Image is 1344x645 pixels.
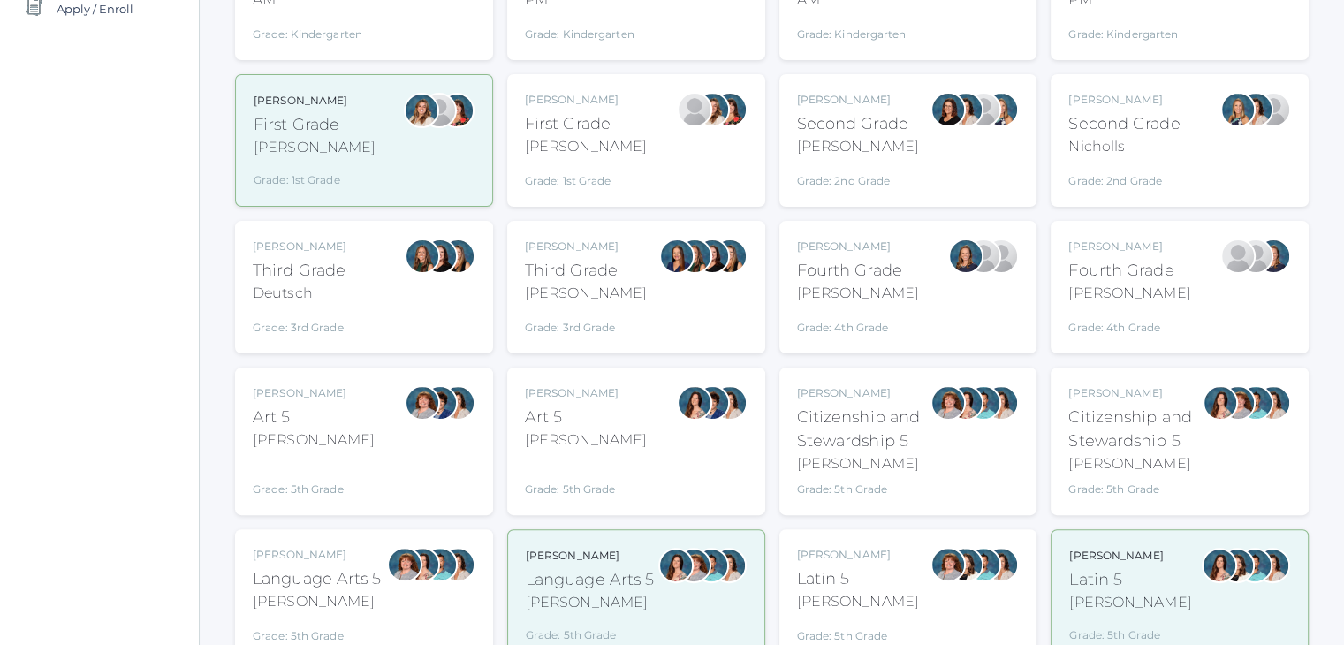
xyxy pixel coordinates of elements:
[1202,548,1237,583] div: Rebecca Salazar
[695,92,730,127] div: Liv Barber
[1068,283,1190,304] div: [PERSON_NAME]
[253,406,375,429] div: Art 5
[797,259,919,283] div: Fourth Grade
[677,385,712,421] div: Rebecca Salazar
[948,239,983,274] div: Ellie Bradley
[983,547,1019,582] div: Cari Burke
[254,137,376,158] div: [PERSON_NAME]
[422,547,458,582] div: Westen Taylor
[797,283,919,304] div: [PERSON_NAME]
[525,283,647,304] div: [PERSON_NAME]
[797,591,919,612] div: [PERSON_NAME]
[1068,92,1180,108] div: [PERSON_NAME]
[983,385,1019,421] div: Cari Burke
[525,92,647,108] div: [PERSON_NAME]
[254,93,376,109] div: [PERSON_NAME]
[253,259,346,283] div: Third Grade
[405,547,440,582] div: Rebecca Salazar
[387,547,422,582] div: Sarah Bence
[797,92,919,108] div: [PERSON_NAME]
[404,93,439,128] div: Liv Barber
[1068,136,1180,157] div: Nicholls
[1068,18,1222,42] div: Grade: Kindergarten
[797,547,919,563] div: [PERSON_NAME]
[677,92,712,127] div: Jaimie Watson
[405,239,440,274] div: Andrea Deutsch
[1220,385,1256,421] div: Sarah Bence
[525,406,647,429] div: Art 5
[1219,548,1255,583] div: Teresa Deutsch
[525,429,647,451] div: [PERSON_NAME]
[526,548,655,564] div: [PERSON_NAME]
[930,92,966,127] div: Emily Balli
[254,113,376,137] div: First Grade
[712,92,748,127] div: Heather Wallock
[1068,385,1203,401] div: [PERSON_NAME]
[525,311,647,336] div: Grade: 3rd Grade
[930,385,966,421] div: Sarah Bence
[695,385,730,421] div: Carolyn Sugimoto
[1069,620,1191,643] div: Grade: 5th Grade
[422,239,458,274] div: Katie Watters
[797,18,951,42] div: Grade: Kindergarten
[797,619,919,644] div: Grade: 5th Grade
[1255,548,1290,583] div: Cari Burke
[439,93,475,128] div: Heather Wallock
[1238,239,1273,274] div: Heather Porter
[525,18,634,42] div: Grade: Kindergarten
[1068,259,1190,283] div: Fourth Grade
[966,92,1001,127] div: Sarah Armstrong
[1256,385,1291,421] div: Cari Burke
[1237,548,1272,583] div: Westen Taylor
[711,548,747,583] div: Cari Burke
[797,482,931,497] div: Grade: 5th Grade
[525,136,647,157] div: [PERSON_NAME]
[930,547,966,582] div: Sarah Bence
[966,547,1001,582] div: Westen Taylor
[422,385,458,421] div: Carolyn Sugimoto
[253,619,382,644] div: Grade: 5th Grade
[253,429,375,451] div: [PERSON_NAME]
[254,165,376,188] div: Grade: 1st Grade
[526,568,655,592] div: Language Arts 5
[966,239,1001,274] div: Lydia Chaffin
[526,620,655,643] div: Grade: 5th Grade
[1068,239,1190,254] div: [PERSON_NAME]
[797,453,931,474] div: [PERSON_NAME]
[1068,406,1203,453] div: Citizenship and Stewardship 5
[1068,482,1203,497] div: Grade: 5th Grade
[983,92,1019,127] div: Courtney Nicholls
[525,112,647,136] div: First Grade
[440,385,475,421] div: Cari Burke
[658,548,694,583] div: Rebecca Salazar
[1238,385,1273,421] div: Westen Taylor
[659,239,695,274] div: Lori Webster
[797,406,931,453] div: Citizenship and Stewardship 5
[253,385,375,401] div: [PERSON_NAME]
[1068,311,1190,336] div: Grade: 4th Grade
[712,239,748,274] div: Juliana Fowler
[1220,239,1256,274] div: Lydia Chaffin
[966,385,1001,421] div: Westen Taylor
[1069,592,1191,613] div: [PERSON_NAME]
[440,239,475,274] div: Juliana Fowler
[797,311,919,336] div: Grade: 4th Grade
[948,547,983,582] div: Teresa Deutsch
[797,164,919,189] div: Grade: 2nd Grade
[694,548,729,583] div: Westen Taylor
[676,548,711,583] div: Sarah Bence
[948,92,983,127] div: Cari Burke
[253,567,382,591] div: Language Arts 5
[421,93,457,128] div: Jaimie Watson
[797,136,919,157] div: [PERSON_NAME]
[1203,385,1238,421] div: Rebecca Salazar
[253,547,382,563] div: [PERSON_NAME]
[525,259,647,283] div: Third Grade
[405,385,440,421] div: Sarah Bence
[1069,568,1191,592] div: Latin 5
[1238,92,1273,127] div: Cari Burke
[1256,92,1291,127] div: Sarah Armstrong
[948,385,983,421] div: Rebecca Salazar
[797,385,931,401] div: [PERSON_NAME]
[253,283,346,304] div: Deutsch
